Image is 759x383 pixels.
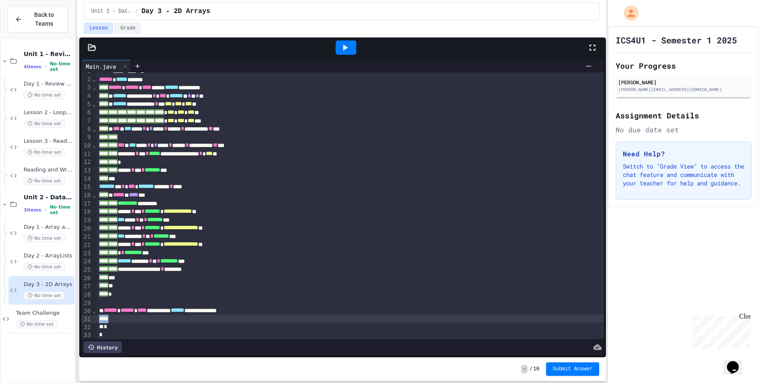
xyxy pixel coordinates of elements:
[83,341,122,353] div: History
[615,3,641,23] div: My Account
[135,8,138,15] span: /
[81,331,92,339] div: 33
[618,78,749,86] div: [PERSON_NAME]
[141,6,210,16] span: Day 3 - 2D Arrays
[16,310,73,317] span: Team Challenge
[616,34,737,46] h1: ICS4U1 - Semester 1 2025
[115,23,141,34] button: Grade
[24,177,65,185] span: No time set
[81,62,120,71] div: Main.java
[24,234,65,242] span: No time set
[81,150,92,158] div: 11
[81,166,92,175] div: 13
[623,162,744,187] p: Switch to "Grade View" to access the chat feature and communicate with your teacher for help and ...
[81,282,92,291] div: 27
[81,257,92,266] div: 24
[92,84,96,91] span: Fold line
[92,76,96,83] span: Fold line
[81,75,92,84] div: 2
[92,308,96,314] span: Fold line
[81,183,92,191] div: 15
[45,206,46,213] span: •
[81,216,92,225] div: 19
[50,61,73,72] span: No time set
[8,6,68,33] button: Back to Teams
[24,148,65,156] span: No time set
[24,138,73,145] span: Lesson 3 - Reading and Writing Files
[81,249,92,258] div: 23
[81,158,92,166] div: 12
[724,349,751,375] iframe: chat widget
[81,291,92,299] div: 28
[45,63,46,70] span: •
[81,175,92,183] div: 14
[616,125,751,135] div: No due date set
[24,263,65,271] span: No time set
[24,80,73,88] span: Day 1 - Review Questions
[24,166,73,174] span: Reading and Writing to Files Assignment
[84,23,113,34] button: Lesson
[92,126,96,132] span: Fold line
[81,266,92,274] div: 25
[81,299,92,307] div: 29
[81,108,92,117] div: 6
[16,320,57,328] span: No time set
[81,92,92,100] div: 4
[24,207,41,213] span: 3 items
[24,193,73,201] span: Unit 2 - Data Structures
[3,3,58,54] div: Chat with us now!Close
[81,225,92,233] div: 20
[529,366,532,372] span: /
[81,274,92,283] div: 26
[81,208,92,216] div: 18
[81,133,92,142] div: 9
[24,120,65,128] span: No time set
[81,117,92,125] div: 7
[81,315,92,323] div: 31
[81,125,92,134] div: 8
[618,86,749,93] div: [PERSON_NAME][EMAIL_ADDRESS][DOMAIN_NAME]
[546,362,599,376] button: Submit Answer
[689,313,751,348] iframe: chat widget
[24,91,65,99] span: No time set
[24,252,73,260] span: Day 2 - ArrayLists
[24,281,73,288] span: Day 3 - 2D Arrays
[81,142,92,150] div: 10
[91,8,132,15] span: Unit 2 - Data Structures
[81,323,92,331] div: 32
[81,60,131,72] div: Main.java
[50,204,73,215] span: No time set
[24,50,73,58] span: Unit 1 - Review & Reading and Writing Files
[616,110,751,121] h2: Assignment Details
[81,191,92,200] div: 16
[24,109,73,116] span: Lesson 2 - Loops Review
[27,11,61,28] span: Back to Teams
[81,100,92,109] div: 5
[81,83,92,92] div: 3
[81,200,92,208] div: 17
[623,149,744,159] h3: Need Help?
[92,101,96,107] span: Fold line
[24,292,65,300] span: No time set
[92,142,96,149] span: Fold line
[553,366,592,372] span: Submit Answer
[533,366,539,372] span: 10
[24,64,41,70] span: 4 items
[81,233,92,241] div: 21
[81,307,92,316] div: 30
[616,60,751,72] h2: Your Progress
[24,224,73,231] span: Day 1 - Array and Method Review
[92,192,96,198] span: Fold line
[521,365,528,373] span: -
[81,241,92,249] div: 22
